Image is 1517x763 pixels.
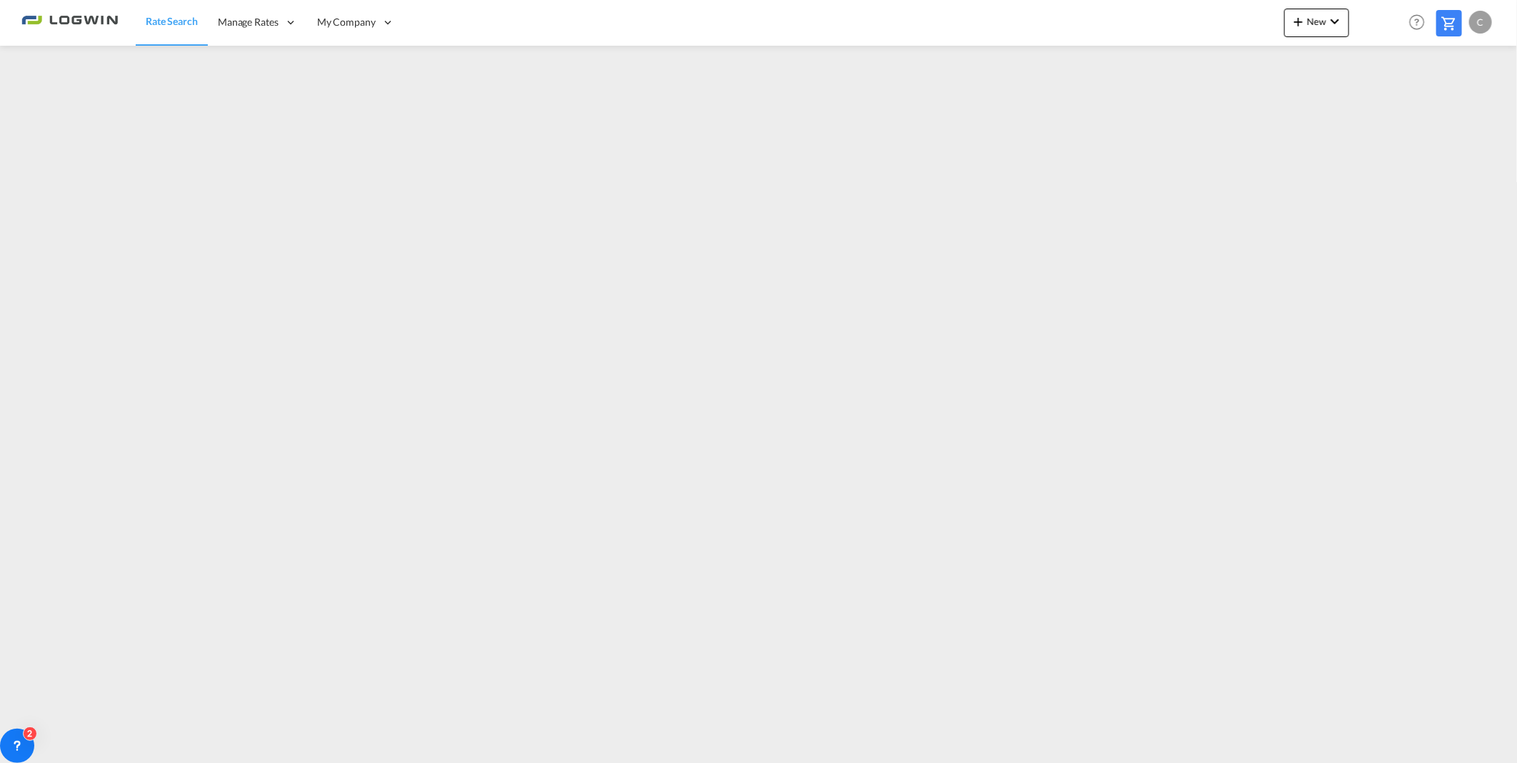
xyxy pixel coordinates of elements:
[21,6,118,39] img: 2761ae10d95411efa20a1f5e0282d2d7.png
[1405,10,1429,34] span: Help
[1290,13,1307,30] md-icon: icon-plus 400-fg
[218,15,279,29] span: Manage Rates
[317,15,376,29] span: My Company
[1469,11,1492,34] div: C
[1405,10,1436,36] div: Help
[146,15,198,27] span: Rate Search
[1326,13,1343,30] md-icon: icon-chevron-down
[1290,16,1343,27] span: New
[1284,9,1349,37] button: icon-plus 400-fgNewicon-chevron-down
